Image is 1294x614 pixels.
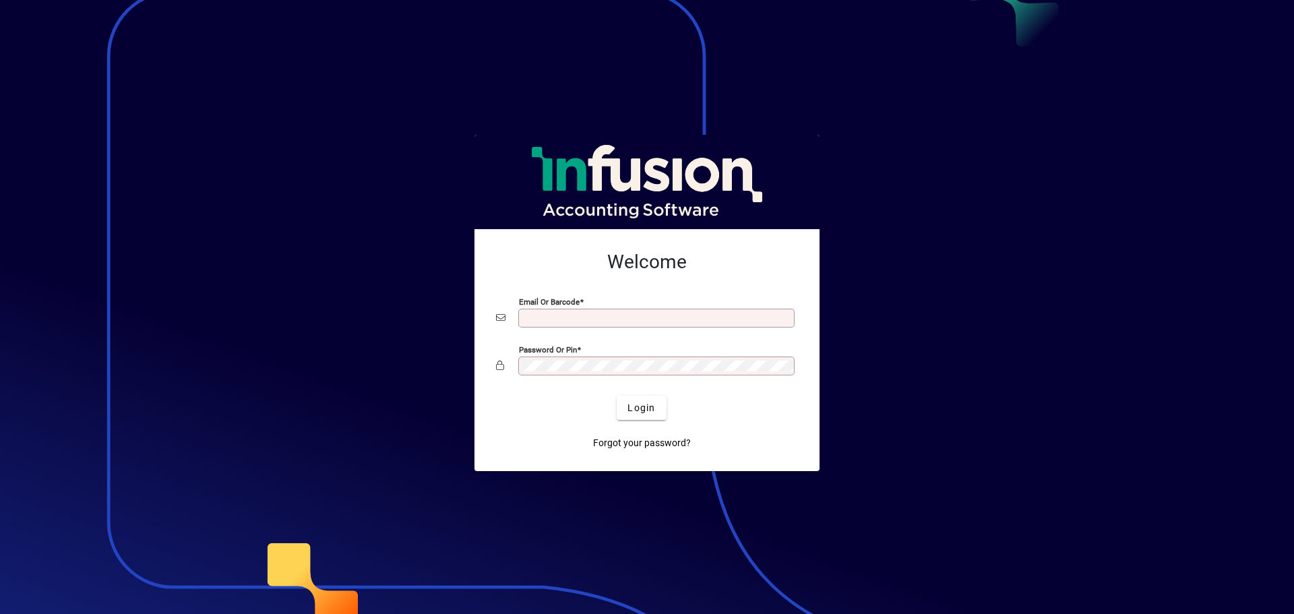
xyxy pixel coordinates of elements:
[588,431,696,455] a: Forgot your password?
[519,345,577,355] mat-label: Password or Pin
[593,436,691,450] span: Forgot your password?
[496,251,798,274] h2: Welcome
[627,401,655,415] span: Login
[519,297,580,307] mat-label: Email or Barcode
[617,396,666,420] button: Login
